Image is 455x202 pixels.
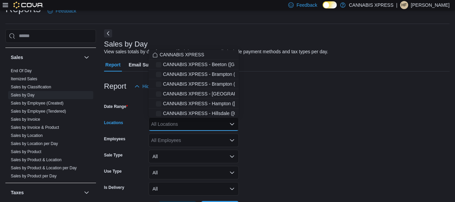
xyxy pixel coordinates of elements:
span: Sales by Day [11,92,35,98]
button: CANNABIS XPRESS - [GEOGRAPHIC_DATA] ([GEOGRAPHIC_DATA]) [149,89,239,99]
button: All [149,150,239,163]
label: Employees [104,136,125,142]
button: CANNABIS XPRESS [149,50,239,60]
span: Report [105,58,121,71]
label: Is Delivery [104,185,124,190]
button: Taxes [83,189,91,197]
button: Hide Parameters [132,80,181,93]
p: | [396,1,397,9]
span: Itemized Sales [11,76,37,82]
button: CANNABIS XPRESS - Beeton ([GEOGRAPHIC_DATA]) [149,60,239,69]
span: Feedback [56,7,76,14]
label: Sale Type [104,152,123,158]
button: Close list of options [229,121,235,127]
button: Taxes [11,189,81,196]
span: Hide Parameters [142,83,178,90]
span: Email Subscription [129,58,171,71]
img: Cova [13,2,43,8]
label: Use Type [104,169,122,174]
span: CANNABIS XPRESS [160,51,204,58]
h3: Sales [11,54,23,61]
a: Sales by Invoice [11,117,40,122]
span: Sales by Employee (Created) [11,100,64,106]
button: CANNABIS XPRESS - Hampton ([GEOGRAPHIC_DATA]) [149,99,239,109]
div: Hayden Flannigan [400,1,408,9]
a: Sales by Employee (Tendered) [11,109,66,114]
a: Sales by Location [11,133,43,138]
button: All [149,166,239,179]
span: Sales by Product per Day [11,173,57,179]
span: CANNABIS XPRESS - Brampton ([GEOGRAPHIC_DATA]) [163,71,286,78]
a: End Of Day [11,68,32,73]
button: Open list of options [229,138,235,143]
button: CANNABIS XPRESS - Hillsdale ([GEOGRAPHIC_DATA]) [149,109,239,118]
a: Products to Archive [11,38,45,43]
button: All [149,182,239,196]
button: CANNABIS XPRESS - Brampton ([GEOGRAPHIC_DATA]) [149,69,239,79]
button: Next [104,29,112,37]
a: Sales by Product per Day [11,174,57,178]
p: [PERSON_NAME] [411,1,450,9]
button: CANNABIS XPRESS - Brampton (Veterans Drive) [149,79,239,89]
a: Sales by Invoice & Product [11,125,59,130]
span: CANNABIS XPRESS - Hampton ([GEOGRAPHIC_DATA]) [163,100,284,107]
a: Sales by Product & Location per Day [11,166,77,170]
button: Sales [83,53,91,61]
h3: Taxes [11,189,24,196]
a: Sales by Day [11,93,35,97]
div: View sales totals by day for a specified date range. Details include payment methods and tax type... [104,48,328,55]
a: Sales by Employee (Created) [11,101,64,106]
span: Sales by Product & Location per Day [11,165,77,171]
a: Sales by Location per Day [11,141,58,146]
div: Sales [5,67,96,183]
p: CANNABIS XPRESS [349,1,393,9]
label: Date Range [104,104,128,109]
a: Itemized Sales [11,77,37,81]
a: Feedback [45,4,79,18]
input: Dark Mode [323,1,337,8]
span: Sales by Classification [11,84,51,90]
a: Sales by Classification [11,85,51,89]
span: CANNABIS XPRESS - Brampton (Veterans Drive) [163,81,267,87]
h3: Report [104,82,126,90]
a: Sales by Product & Location [11,157,62,162]
button: Sales [11,54,81,61]
a: Sales by Product [11,149,41,154]
span: CANNABIS XPRESS - Beeton ([GEOGRAPHIC_DATA]) [163,61,280,68]
label: Locations [104,120,123,125]
span: CANNABIS XPRESS - [GEOGRAPHIC_DATA] ([GEOGRAPHIC_DATA]) [163,90,314,97]
h3: Sales by Day [104,40,148,48]
span: CANNABIS XPRESS - Hillsdale ([GEOGRAPHIC_DATA]) [163,110,283,117]
span: Feedback [296,2,317,8]
span: HF [401,1,407,9]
